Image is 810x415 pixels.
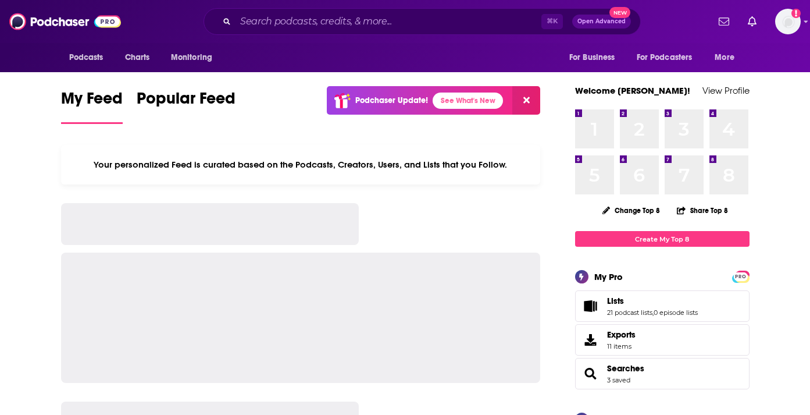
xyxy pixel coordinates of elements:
[706,47,749,69] button: open menu
[595,203,668,218] button: Change Top 8
[743,12,761,31] a: Show notifications dropdown
[171,49,212,66] span: Monitoring
[541,14,563,29] span: ⌘ K
[575,358,750,389] span: Searches
[734,272,748,281] span: PRO
[607,296,624,306] span: Lists
[775,9,801,34] img: User Profile
[607,376,630,384] a: 3 saved
[117,47,157,69] a: Charts
[433,93,503,109] a: See What's New
[61,88,123,115] span: My Feed
[69,49,104,66] span: Podcasts
[9,10,121,33] img: Podchaser - Follow, Share and Rate Podcasts
[579,298,602,314] a: Lists
[637,49,693,66] span: For Podcasters
[607,296,698,306] a: Lists
[235,12,541,31] input: Search podcasts, credits, & more...
[607,329,636,340] span: Exports
[572,15,631,29] button: Open AdvancedNew
[676,199,729,222] button: Share Top 8
[579,366,602,382] a: Searches
[561,47,630,69] button: open menu
[575,290,750,322] span: Lists
[654,308,698,317] a: 0 episode lists
[715,49,734,66] span: More
[575,324,750,356] a: Exports
[125,49,150,66] span: Charts
[575,85,690,96] a: Welcome [PERSON_NAME]!
[714,12,734,31] a: Show notifications dropdown
[579,332,602,348] span: Exports
[702,85,750,96] a: View Profile
[652,308,654,317] span: ,
[594,271,623,282] div: My Pro
[355,95,428,105] p: Podchaser Update!
[607,363,644,374] a: Searches
[575,231,750,247] a: Create My Top 8
[609,7,630,18] span: New
[775,9,801,34] span: Logged in as megcassidy
[607,342,636,350] span: 11 items
[734,272,748,281] a: PRO
[137,88,235,115] span: Popular Feed
[607,308,652,317] a: 21 podcast lists
[577,19,626,24] span: Open Advanced
[61,145,541,185] div: Your personalized Feed is curated based on the Podcasts, Creators, Users, and Lists that you Follow.
[629,47,709,69] button: open menu
[791,9,801,18] svg: Add a profile image
[137,88,235,124] a: Popular Feed
[775,9,801,34] button: Show profile menu
[61,88,123,124] a: My Feed
[163,47,227,69] button: open menu
[61,47,119,69] button: open menu
[569,49,615,66] span: For Business
[204,8,641,35] div: Search podcasts, credits, & more...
